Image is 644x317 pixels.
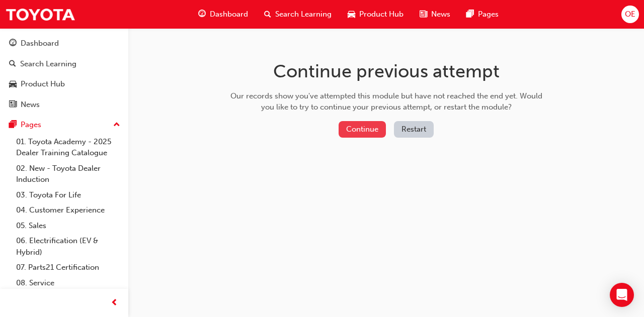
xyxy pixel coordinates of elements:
[610,283,634,307] div: Open Intercom Messenger
[5,3,75,26] img: Trak
[12,134,124,161] a: 01. Toyota Academy - 2025 Dealer Training Catalogue
[275,9,332,20] span: Search Learning
[12,161,124,187] a: 02. New - Toyota Dealer Induction
[21,119,41,131] div: Pages
[412,4,458,25] a: news-iconNews
[478,9,499,20] span: Pages
[340,4,412,25] a: car-iconProduct Hub
[9,80,17,89] span: car-icon
[227,90,546,113] div: Our records show you've attempted this module but have not reached the end yet. Would you like to...
[256,4,340,25] a: search-iconSearch Learning
[198,8,206,21] span: guage-icon
[12,233,124,260] a: 06. Electrification (EV & Hybrid)
[4,116,124,134] button: Pages
[12,260,124,275] a: 07. Parts21 Certification
[348,8,355,21] span: car-icon
[621,6,639,23] button: OE
[21,99,40,111] div: News
[4,75,124,93] a: Product Hub
[21,78,65,90] div: Product Hub
[111,297,118,309] span: prev-icon
[9,39,17,48] span: guage-icon
[227,60,546,82] h1: Continue previous attempt
[394,121,434,138] button: Restart
[12,218,124,234] a: 05. Sales
[431,9,450,20] span: News
[113,119,120,132] span: up-icon
[9,121,17,130] span: pages-icon
[4,55,124,73] a: Search Learning
[12,202,124,218] a: 04. Customer Experience
[4,32,124,116] button: DashboardSearch LearningProduct HubNews
[359,9,404,20] span: Product Hub
[21,38,59,49] div: Dashboard
[20,58,76,70] div: Search Learning
[625,9,635,20] span: OE
[466,8,474,21] span: pages-icon
[210,9,248,20] span: Dashboard
[9,100,17,110] span: news-icon
[339,121,386,138] button: Continue
[4,34,124,53] a: Dashboard
[264,8,271,21] span: search-icon
[12,187,124,203] a: 03. Toyota For Life
[12,275,124,291] a: 08. Service
[4,95,124,114] a: News
[458,4,507,25] a: pages-iconPages
[190,4,256,25] a: guage-iconDashboard
[9,60,16,69] span: search-icon
[420,8,427,21] span: news-icon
